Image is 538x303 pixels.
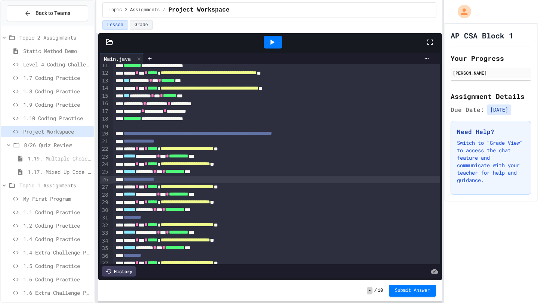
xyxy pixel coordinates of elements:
[23,60,91,68] span: Level 4 Coding Challenge
[100,62,109,69] div: 11
[100,69,109,77] div: 12
[19,34,91,41] span: Topic 2 Assignments
[457,127,525,136] h3: Need Help?
[100,222,109,229] div: 32
[100,55,134,63] div: Main.java
[100,85,109,92] div: 14
[23,114,91,122] span: 1.10 Coding Practice
[28,154,91,162] span: 1.19. Multiple Choice Exercises for Unit 1a (1.1-1.6)
[168,6,229,15] span: Project Workspace
[100,260,109,268] div: 37
[451,53,531,63] h2: Your Progress
[100,214,109,222] div: 31
[395,288,430,294] span: Submit Answer
[451,91,531,101] h2: Assignment Details
[100,100,109,107] div: 16
[374,288,377,294] span: /
[23,249,91,256] span: 1.4 Extra Challenge Problem
[100,191,109,199] div: 28
[100,199,109,206] div: 29
[100,245,109,252] div: 35
[367,287,372,294] span: -
[23,87,91,95] span: 1.8 Coding Practice
[450,3,473,20] div: My Account
[100,115,109,123] div: 18
[100,53,144,64] div: Main.java
[109,7,160,13] span: Topic 2 Assignments
[100,184,109,191] div: 27
[163,7,166,13] span: /
[23,128,91,135] span: Project Workspace
[451,105,484,114] span: Due Date:
[453,69,529,76] div: [PERSON_NAME]
[102,266,136,277] div: History
[100,253,109,260] div: 36
[100,123,109,131] div: 19
[378,288,383,294] span: 10
[24,141,91,149] span: 8/26 Quiz Review
[100,108,109,115] div: 17
[100,138,109,146] div: 21
[100,77,109,85] div: 13
[100,161,109,168] div: 24
[457,139,525,184] p: Switch to "Grade View" to access the chat feature and communicate with your teacher for help and ...
[23,222,91,229] span: 1.2 Coding Practice
[23,262,91,270] span: 1.5 Coding Practice
[389,285,436,297] button: Submit Answer
[35,9,70,17] span: Back to Teams
[100,207,109,214] div: 30
[7,5,88,21] button: Back to Teams
[19,181,91,189] span: Topic 1 Assignments
[23,47,91,55] span: Static Method Demo
[23,101,91,109] span: 1.9 Coding Practice
[451,30,513,41] h1: AP CSA Block 1
[102,20,128,30] button: Lesson
[23,208,91,216] span: 1.1 Coding Practice
[100,237,109,245] div: 34
[100,153,109,161] div: 23
[23,74,91,82] span: 1.7 Coding Practice
[130,20,153,30] button: Grade
[487,104,511,115] span: [DATE]
[100,93,109,100] div: 15
[100,168,109,176] div: 25
[100,130,109,138] div: 20
[100,229,109,237] div: 33
[23,235,91,243] span: 1.4 Coding Practice
[23,289,91,297] span: 1.6 Extra Challenge Problem
[28,168,91,176] span: 1.17. Mixed Up Code Practice 1.1-1.6
[100,146,109,153] div: 22
[100,176,109,184] div: 26
[23,275,91,283] span: 1.6 Coding Practice
[23,195,91,203] span: My First Program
